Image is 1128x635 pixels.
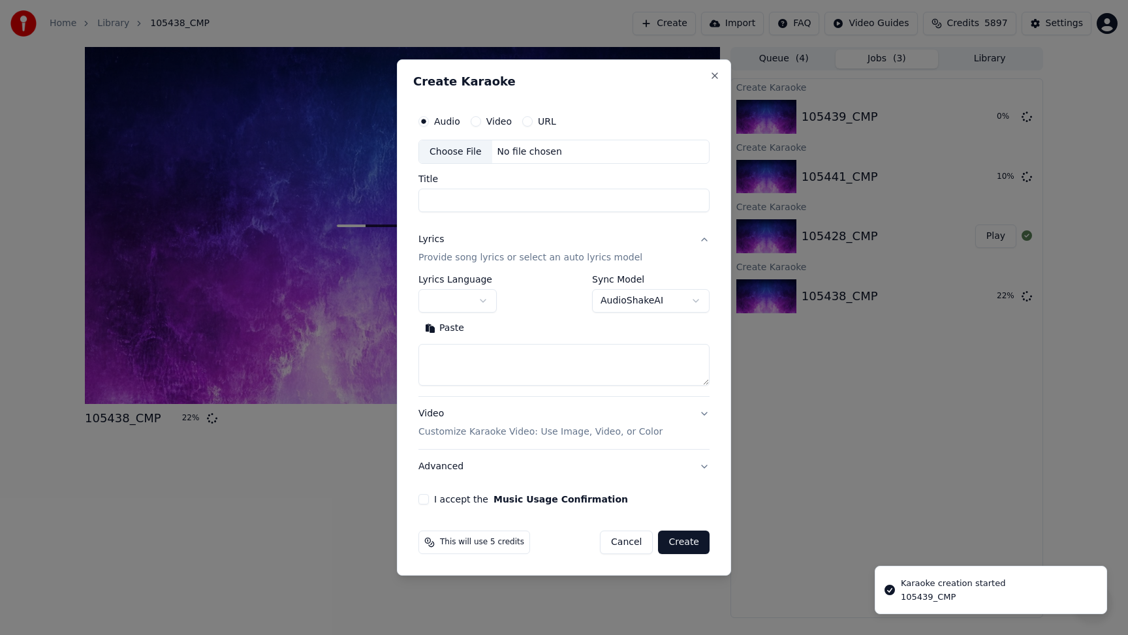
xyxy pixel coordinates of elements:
[418,318,471,339] button: Paste
[434,117,460,126] label: Audio
[418,175,710,184] label: Title
[658,531,710,554] button: Create
[418,397,710,450] button: VideoCustomize Karaoke Video: Use Image, Video, or Color
[418,275,710,397] div: LyricsProvide song lyrics or select an auto lyrics model
[538,117,556,126] label: URL
[440,537,524,548] span: This will use 5 credits
[418,450,710,484] button: Advanced
[592,275,710,285] label: Sync Model
[418,275,497,285] label: Lyrics Language
[413,76,715,87] h2: Create Karaoke
[418,234,444,247] div: Lyrics
[492,146,567,159] div: No file chosen
[419,140,492,164] div: Choose File
[418,223,710,275] button: LyricsProvide song lyrics or select an auto lyrics model
[486,117,512,126] label: Video
[418,252,642,265] p: Provide song lyrics or select an auto lyrics model
[418,408,663,439] div: Video
[493,495,628,504] button: I accept the
[434,495,628,504] label: I accept the
[600,531,653,554] button: Cancel
[418,426,663,439] p: Customize Karaoke Video: Use Image, Video, or Color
